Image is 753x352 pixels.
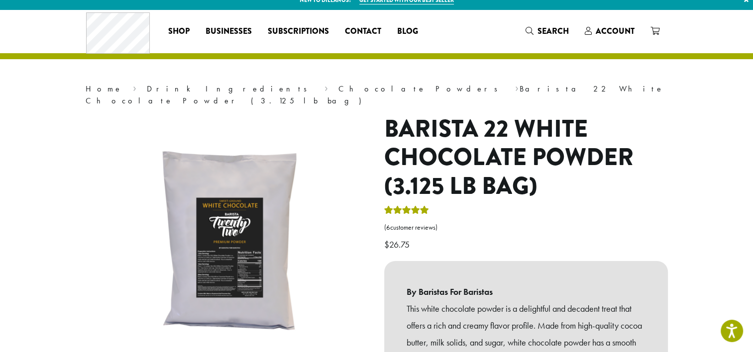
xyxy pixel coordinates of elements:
span: Shop [168,25,190,38]
a: Drink Ingredients [147,84,314,94]
span: $ [384,239,389,250]
nav: Breadcrumb [86,83,668,107]
span: › [133,80,136,95]
span: Search [538,25,569,37]
b: By Baristas For Baristas [407,283,645,300]
a: Chocolate Powders [338,84,504,94]
div: Rated 5.00 out of 5 [384,204,429,219]
span: Subscriptions [268,25,329,38]
a: Search [518,23,577,39]
span: Businesses [206,25,252,38]
a: (6customer reviews) [384,223,668,233]
bdi: 26.75 [384,239,412,250]
h1: Barista 22 White Chocolate Powder (3.125 lb bag) [384,115,668,201]
span: Contact [345,25,381,38]
span: › [324,80,328,95]
a: Shop [160,23,198,39]
a: Home [86,84,122,94]
span: 6 [386,223,390,232]
span: Account [596,25,635,37]
span: › [515,80,518,95]
span: Blog [397,25,418,38]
